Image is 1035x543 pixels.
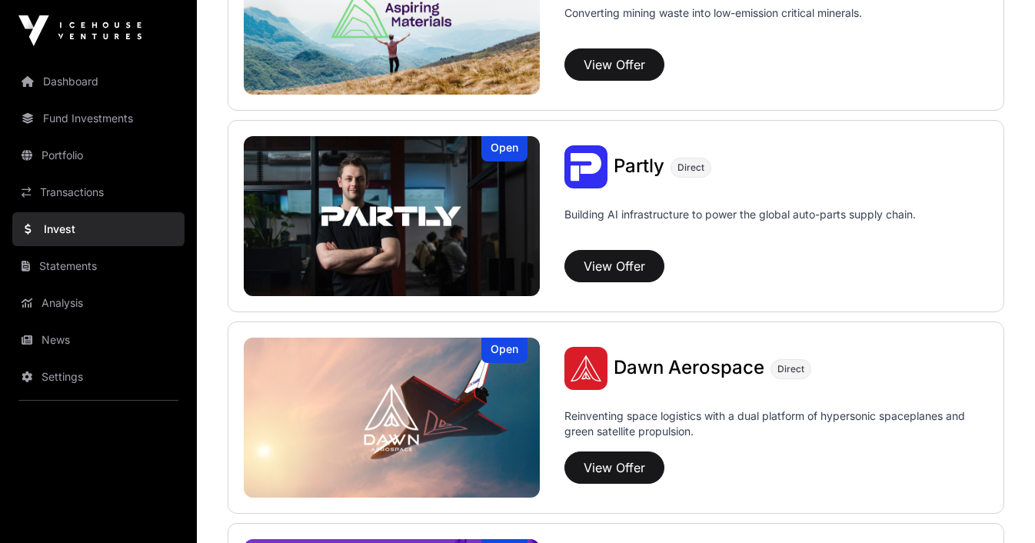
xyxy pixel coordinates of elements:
img: Icehouse Ventures Logo [18,15,141,46]
p: Converting mining waste into low-emission critical minerals. [564,5,862,42]
div: Open [481,136,527,162]
button: View Offer [564,48,664,81]
a: Transactions [12,175,185,209]
img: Partly [564,145,607,188]
span: Partly [614,155,664,177]
a: Settings [12,360,185,394]
a: Analysis [12,286,185,320]
a: News [12,323,185,357]
a: Fund Investments [12,102,185,135]
iframe: Chat Widget [958,469,1035,543]
a: Portfolio [12,138,185,172]
span: Direct [777,363,804,375]
span: Dawn Aerospace [614,356,764,378]
a: Statements [12,249,185,283]
a: Partly [614,157,664,177]
img: Partly [244,136,540,296]
p: Reinventing space logistics with a dual platform of hypersonic spaceplanes and green satellite pr... [564,408,988,445]
a: PartlyOpen [244,136,540,296]
a: Dawn AerospaceOpen [244,338,540,498]
img: Dawn Aerospace [244,338,540,498]
button: View Offer [564,451,664,484]
p: Building AI infrastructure to power the global auto-parts supply chain. [564,207,916,244]
span: Direct [677,162,704,174]
img: Dawn Aerospace [564,347,607,390]
a: Invest [12,212,185,246]
a: Dashboard [12,65,185,98]
div: Open [481,338,527,363]
a: Dawn Aerospace [614,358,764,378]
button: View Offer [564,250,664,282]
